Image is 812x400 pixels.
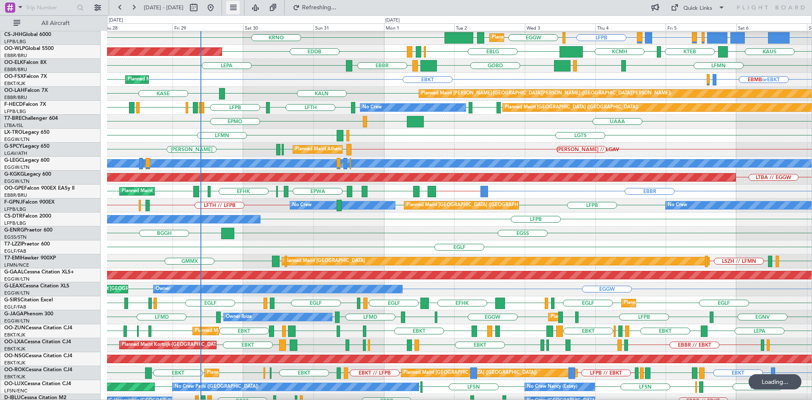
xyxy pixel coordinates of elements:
[4,39,26,45] a: LFPB/LBG
[4,122,23,129] a: LTBA/ISL
[4,88,25,93] span: OO-LAH
[9,17,92,30] button: All Aircraft
[128,73,226,86] div: Planned Maint Kortrijk-[GEOGRAPHIC_DATA]
[4,284,69,289] a: G-LEAXCessna Citation XLS
[4,144,22,149] span: G-SPCY
[736,23,807,31] div: Sat 6
[4,192,27,199] a: EBBR/BRU
[4,144,49,149] a: G-SPCYLegacy 650
[4,360,25,366] a: EBKT/KJK
[4,94,27,101] a: EBBR/BRU
[4,130,22,135] span: LX-TRO
[4,80,25,87] a: EBKT/KJK
[226,311,252,323] div: Owner Ibiza
[4,108,26,115] a: LFPB/LBG
[406,199,540,212] div: Planned Maint [GEOGRAPHIC_DATA] ([GEOGRAPHIC_DATA])
[4,298,20,303] span: G-SIRS
[4,130,49,135] a: LX-TROLegacy 650
[4,353,72,359] a: OO-NSGCessna Citation CJ4
[302,5,337,11] span: Refreshing...
[492,31,625,44] div: Planned Maint [GEOGRAPHIC_DATA] ([GEOGRAPHIC_DATA])
[527,381,577,393] div: No Crew Nancy (Essey)
[666,23,736,31] div: Fri 5
[668,199,687,212] div: No Crew
[4,46,25,51] span: OO-WLP
[4,270,74,275] a: G-GAALCessna Citation XLS+
[4,172,24,177] span: G-KGKG
[4,158,49,163] a: G-LEGCLegacy 600
[4,276,30,282] a: EGGW/LTN
[4,158,22,163] span: G-LEGC
[4,304,26,310] a: EGLF/FAB
[4,242,22,247] span: T7-LZZI
[4,318,30,324] a: EGGW/LTN
[454,23,525,31] div: Tue 2
[4,290,30,296] a: EGGW/LTN
[4,186,24,191] span: OO-GPE
[284,255,365,268] div: Planned Maint [GEOGRAPHIC_DATA]
[122,185,275,198] div: Planned Maint [GEOGRAPHIC_DATA] ([GEOGRAPHIC_DATA] National)
[4,339,71,345] a: OO-LXACessna Citation CJ4
[4,74,24,79] span: OO-FSX
[4,164,30,171] a: EGGW/LTN
[4,298,53,303] a: G-SIRSCitation Excel
[4,326,25,331] span: OO-ZUN
[22,20,89,26] span: All Aircraft
[4,200,55,205] a: F-GPNJFalcon 900EX
[4,228,52,233] a: G-ENRGPraetor 600
[144,4,184,11] span: [DATE] - [DATE]
[109,17,123,24] div: [DATE]
[4,381,24,386] span: OO-LUX
[4,102,46,107] a: F-HECDFalcon 7X
[207,367,305,379] div: Planned Maint Kortrijk-[GEOGRAPHIC_DATA]
[4,242,50,247] a: T7-LZZIPraetor 600
[624,297,757,309] div: Planned Maint [GEOGRAPHIC_DATA] ([GEOGRAPHIC_DATA])
[4,248,26,254] a: EGLF/FAB
[505,101,638,114] div: Planned Maint [GEOGRAPHIC_DATA] ([GEOGRAPHIC_DATA])
[4,60,47,65] a: OO-ELKFalcon 8X
[421,87,671,100] div: Planned Maint [PERSON_NAME]-[GEOGRAPHIC_DATA][PERSON_NAME] ([GEOGRAPHIC_DATA][PERSON_NAME])
[195,325,294,337] div: Planned Maint Kortrijk-[GEOGRAPHIC_DATA]
[4,206,26,212] a: LFPB/LBG
[4,312,53,317] a: G-JAGAPhenom 300
[384,23,455,31] div: Mon 1
[122,339,220,351] div: Planned Maint Kortrijk-[GEOGRAPHIC_DATA]
[4,46,54,51] a: OO-WLPGlobal 5500
[525,23,595,31] div: Wed 3
[403,367,537,379] div: Planned Maint [GEOGRAPHIC_DATA] ([GEOGRAPHIC_DATA])
[4,116,22,121] span: T7-BRE
[4,339,24,345] span: OO-LXA
[4,353,25,359] span: OO-NSG
[4,312,24,317] span: G-JAGA
[4,262,29,268] a: LFMN/NCE
[313,23,384,31] div: Sun 31
[4,332,25,338] a: EBKT/KJK
[4,52,27,59] a: EBBR/BRU
[4,381,71,386] a: OO-LUXCessna Citation CJ4
[749,374,801,389] div: Loading...
[295,143,392,156] div: Planned Maint Athens ([PERSON_NAME] Intl)
[4,66,27,73] a: EBBR/BRU
[4,374,25,380] a: EBKT/KJK
[26,1,74,14] input: Trip Number
[4,32,51,37] a: CS-JHHGlobal 6000
[595,23,666,31] div: Thu 4
[173,23,243,31] div: Fri 29
[289,1,340,14] button: Refreshing...
[667,1,729,14] button: Quick Links
[4,256,21,261] span: T7-EMI
[4,367,72,372] a: OO-ROKCessna Citation CJ4
[102,23,173,31] div: Thu 28
[4,220,26,226] a: LFPB/LBG
[4,214,22,219] span: CS-DTR
[4,388,27,394] a: LFSN/ENC
[4,228,24,233] span: G-ENRG
[4,88,48,93] a: OO-LAHFalcon 7X
[175,381,258,393] div: No Crew Paris ([GEOGRAPHIC_DATA])
[683,4,712,13] div: Quick Links
[4,326,72,331] a: OO-ZUNCessna Citation CJ4
[156,283,170,295] div: Owner
[292,199,312,212] div: No Crew
[4,136,30,143] a: EGGW/LTN
[4,234,27,240] a: EGSS/STN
